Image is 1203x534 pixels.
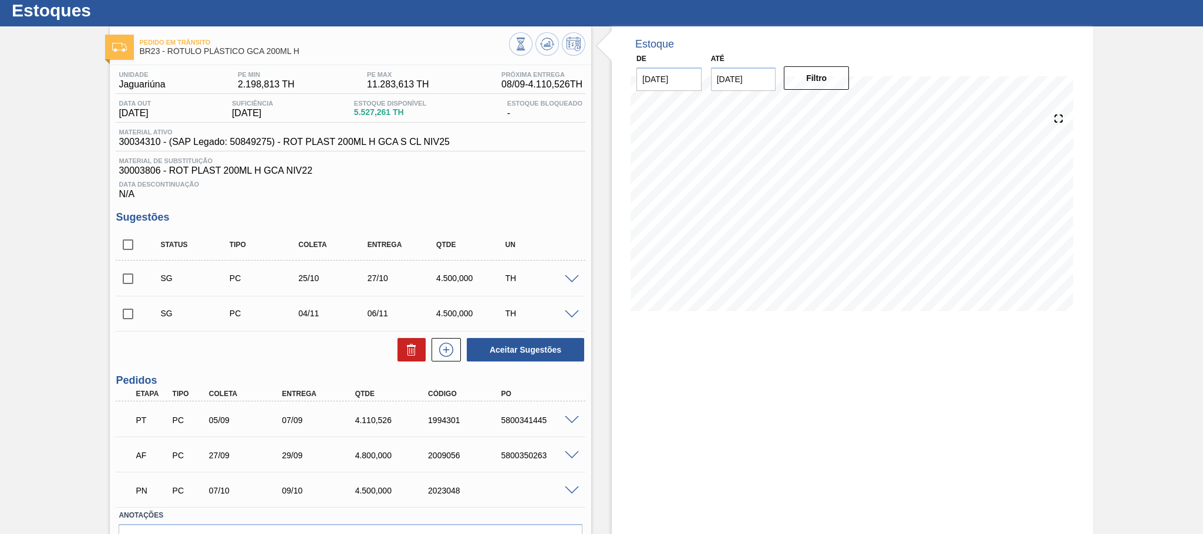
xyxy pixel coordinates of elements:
div: UN [503,241,580,249]
div: Nova sugestão [426,338,461,361]
p: AF [136,451,168,460]
div: 2009056 [425,451,507,460]
span: [DATE] [119,108,151,119]
h1: Estoques [12,4,220,17]
div: 05/09/2025 [206,415,288,425]
span: BR23 - RÓTULO PLÁSTICO GCA 200ML H [139,47,509,56]
button: Atualizar Gráfico [535,32,559,56]
span: Material ativo [119,129,450,136]
div: Tipo [227,241,304,249]
div: Aceitar Sugestões [461,337,585,363]
span: Suficiência [232,100,273,107]
label: Anotações [119,507,582,524]
span: 11.283,613 TH [367,79,429,90]
img: Ícone [112,43,127,52]
h3: Sugestões [116,211,585,224]
div: Pedido de Compra [227,309,304,318]
div: Aguardando Faturamento [133,442,171,468]
span: Pedido em Trânsito [139,39,509,46]
div: 1994301 [425,415,507,425]
div: TH [503,309,580,318]
div: 27/09/2025 [206,451,288,460]
span: Estoque Bloqueado [507,100,582,107]
span: 08/09 - 4.110,526 TH [501,79,582,90]
span: Data out [119,100,151,107]
div: Código [425,390,507,398]
label: Até [711,55,725,63]
div: Etapa [133,390,171,398]
span: Material de Substituição [119,157,582,164]
div: 25/10/2025 [295,273,373,283]
div: 04/11/2025 [295,309,373,318]
div: Excluir Sugestões [392,338,426,361]
div: 07/09/2025 [279,415,361,425]
input: dd/mm/yyyy [711,67,776,91]
span: 5.527,261 TH [354,108,426,117]
div: Pedido de Compra [170,415,208,425]
div: 4.800,000 [352,451,434,460]
div: Entrega [279,390,361,398]
span: Data Descontinuação [119,181,582,188]
button: Filtro [784,66,849,90]
button: Programar Estoque [562,32,585,56]
div: Pedido de Compra [170,451,208,460]
div: 09/10/2025 [279,486,361,495]
span: 30034310 - (SAP Legado: 50849275) - ROT PLAST 200ML H GCA S CL NIV25 [119,137,450,147]
div: 4.110,526 [352,415,434,425]
div: Coleta [295,241,373,249]
div: PO [498,390,581,398]
label: De [636,55,646,63]
div: 27/10/2025 [365,273,442,283]
div: 5800341445 [498,415,581,425]
button: Visão Geral dos Estoques [509,32,533,56]
button: Aceitar Sugestões [467,338,584,361]
div: 07/10/2025 [206,486,288,495]
span: Unidade [119,71,165,78]
div: N/A [116,176,585,200]
div: 5800350263 [498,451,581,460]
div: Pedido em Negociação [133,478,171,503]
div: 4.500,000 [433,273,511,283]
div: Qtde [352,390,434,398]
span: Próxima Entrega [501,71,582,78]
div: 4.500,000 [433,309,511,318]
p: PN [136,486,168,495]
span: PE MAX [367,71,429,78]
input: dd/mm/yyyy [636,67,702,91]
span: 2.198,813 TH [238,79,295,90]
div: Tipo [170,390,208,398]
span: 30003806 - ROT PLAST 200ML H GCA NIV22 [119,165,582,176]
span: [DATE] [232,108,273,119]
div: Pedido de Compra [227,273,304,283]
div: 4.500,000 [352,486,434,495]
div: Pedido de Compra [170,486,208,495]
div: TH [503,273,580,283]
span: Estoque Disponível [354,100,426,107]
div: Estoque [635,38,674,50]
div: Qtde [433,241,511,249]
p: PT [136,415,168,425]
div: 29/09/2025 [279,451,361,460]
div: 06/11/2025 [365,309,442,318]
div: - [504,100,585,119]
span: Jaguariúna [119,79,165,90]
div: Sugestão Criada [157,273,235,283]
div: Sugestão Criada [157,309,235,318]
div: Coleta [206,390,288,398]
h3: Pedidos [116,374,585,387]
div: 2023048 [425,486,507,495]
div: Entrega [365,241,442,249]
div: Status [157,241,235,249]
div: Pedido em Trânsito [133,407,171,433]
span: PE MIN [238,71,295,78]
